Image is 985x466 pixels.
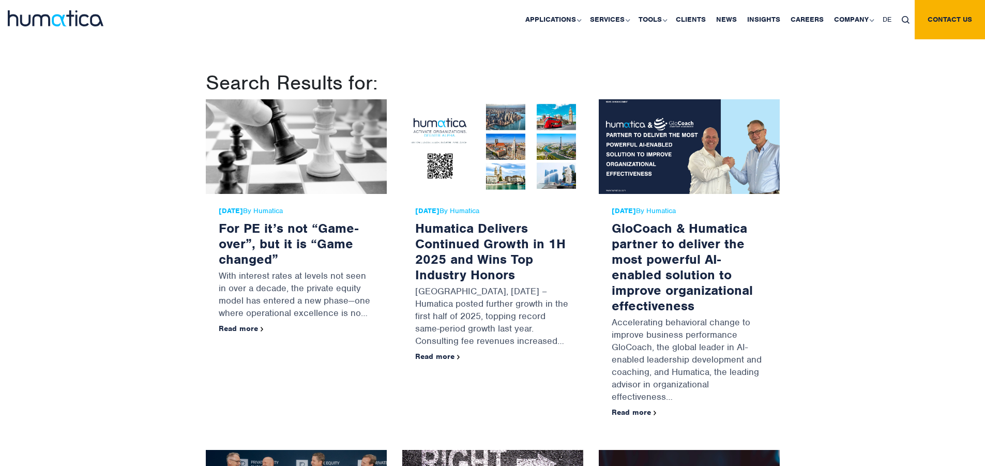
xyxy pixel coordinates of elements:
[612,206,636,215] strong: [DATE]
[219,206,243,215] strong: [DATE]
[612,408,657,417] a: Read more
[415,352,460,361] a: Read more
[415,206,440,215] strong: [DATE]
[457,355,460,359] img: arrowicon
[415,220,566,283] a: Humatica Delivers Continued Growth in 1H 2025 and Wins Top Industry Honors
[883,15,891,24] span: DE
[599,99,780,194] img: GloCoach & Humatica partner to deliver the most powerful AI-enabled solution to improve organizat...
[402,99,583,194] img: Humatica Delivers Continued Growth in 1H 2025 and Wins Top Industry Honors
[8,10,103,26] img: logo
[219,220,358,267] a: For PE it’s not “Game-over”, but it is “Game changed”
[654,411,657,415] img: arrowicon
[612,313,767,408] p: Accelerating behavioral change to improve business performance GloCoach, the global leader in AI-...
[612,220,753,314] a: GloCoach & Humatica partner to deliver the most powerful AI-enabled solution to improve organizat...
[219,207,374,215] span: By Humatica
[612,207,767,215] span: By Humatica
[902,16,910,24] img: search_icon
[206,70,780,95] h1: Search Results for:
[206,99,387,194] img: For PE it’s not “Game-over”, but it is “Game changed”
[219,324,264,333] a: Read more
[415,207,570,215] span: By Humatica
[219,267,374,324] p: With interest rates at levels not seen in over a decade, the private equity model has entered a n...
[261,327,264,332] img: arrowicon
[415,282,570,352] p: [GEOGRAPHIC_DATA], [DATE] – Humatica posted further growth in the first half of 2025, topping rec...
